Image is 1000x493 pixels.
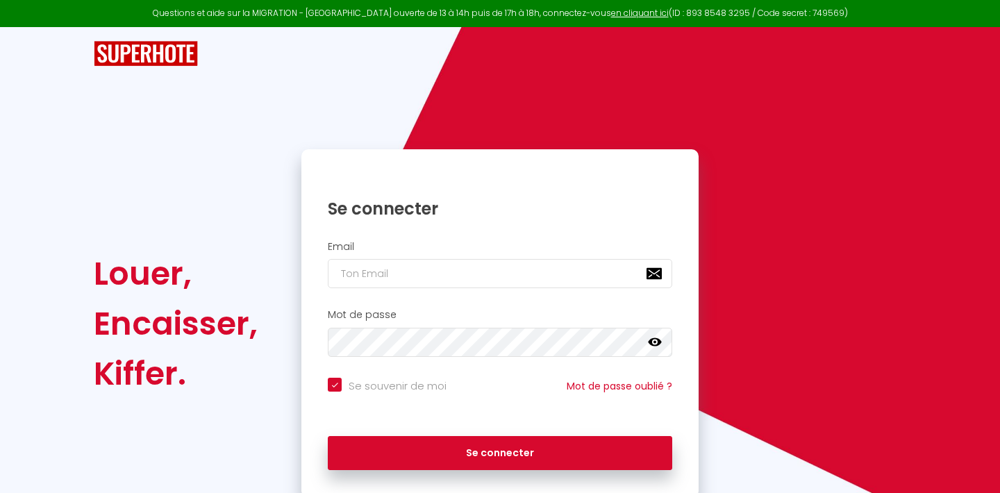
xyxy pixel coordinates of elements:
[94,299,258,349] div: Encaisser,
[328,309,672,321] h2: Mot de passe
[567,379,672,393] a: Mot de passe oublié ?
[328,436,672,471] button: Se connecter
[94,249,258,299] div: Louer,
[94,41,198,67] img: SuperHote logo
[328,198,672,219] h1: Se connecter
[328,241,672,253] h2: Email
[611,7,669,19] a: en cliquant ici
[328,259,672,288] input: Ton Email
[94,349,258,399] div: Kiffer.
